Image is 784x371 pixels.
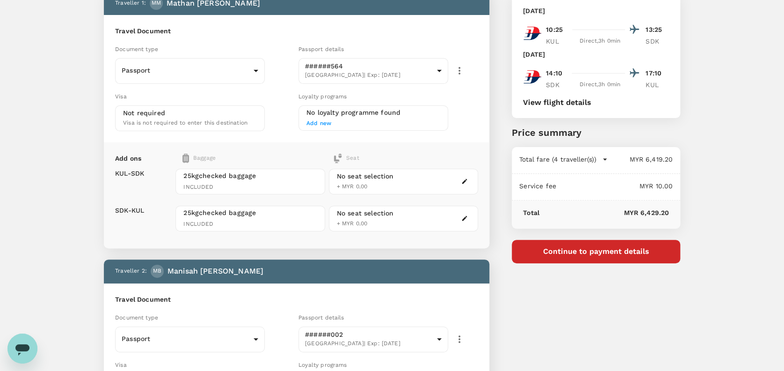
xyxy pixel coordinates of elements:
p: 10:25 [546,25,563,35]
div: Direct , 3h 0min [575,37,625,46]
h6: Travel Document [115,26,478,37]
h6: Travel Document [115,295,478,305]
span: [GEOGRAPHIC_DATA] | Exp: [DATE] [305,71,433,80]
span: Add new [306,120,331,126]
div: Passport [115,59,265,82]
div: Baggage [182,154,291,163]
img: MH [523,67,542,86]
span: Loyalty programs [298,362,347,368]
p: Passport [122,66,250,75]
p: SDK [546,80,569,89]
p: Not required [123,108,165,118]
p: MYR 6,429.20 [539,208,669,217]
p: KUL [546,37,569,46]
p: ######564 [305,61,433,71]
p: Price summary [512,126,680,140]
p: ######002 [305,330,433,339]
span: Passport details [298,314,344,321]
span: 25kg checked baggage [183,171,317,180]
p: Service fee [519,181,556,191]
p: MYR 6,419.20 [608,155,673,164]
div: Passport [115,327,265,351]
span: Document type [115,46,158,52]
div: ######564[GEOGRAPHIC_DATA]| Exp: [DATE] [298,55,448,87]
p: [DATE] [523,6,545,15]
span: + MYR 0.00 [337,183,368,190]
p: [DATE] [523,50,545,59]
h6: No loyalty programme found [306,108,440,118]
span: Loyalty programs [298,93,347,100]
iframe: Button to launch messaging window [7,334,37,364]
span: Visa is not required to enter this destination [123,119,247,126]
p: 14:10 [546,68,562,78]
span: Visa [115,362,127,368]
div: No seat selection [337,208,394,218]
button: View flight details [523,98,591,107]
p: Traveller 2 : [115,267,147,276]
div: Seat [333,154,359,163]
div: Direct , 3h 0min [575,80,625,89]
p: Total [523,208,539,217]
p: KUL - SDK [115,169,144,178]
div: No seat selection [337,171,394,181]
p: MYR 10.00 [556,181,673,191]
img: MH [523,24,542,43]
img: baggage-icon [182,154,189,163]
p: Manisah [PERSON_NAME] [167,266,263,277]
p: SDK [646,37,669,46]
span: Visa [115,93,127,100]
span: 25kg checked baggage [183,208,317,217]
span: INCLUDED [183,183,317,192]
span: MB [153,267,161,276]
div: ######002[GEOGRAPHIC_DATA]| Exp: [DATE] [298,324,448,355]
p: SDK - KUL [115,206,144,215]
p: KUL [646,80,669,89]
span: INCLUDED [183,220,317,229]
img: baggage-icon [333,154,342,163]
button: Total fare (4 traveller(s)) [519,155,608,164]
span: Passport details [298,46,344,52]
span: Document type [115,314,158,321]
p: 17:10 [646,68,669,78]
span: + MYR 0.00 [337,220,368,227]
span: [GEOGRAPHIC_DATA] | Exp: [DATE] [305,339,433,349]
p: 13:25 [646,25,669,35]
p: Total fare (4 traveller(s)) [519,155,596,164]
p: Passport [122,334,250,343]
p: Add ons [115,154,141,163]
button: Continue to payment details [512,240,680,263]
